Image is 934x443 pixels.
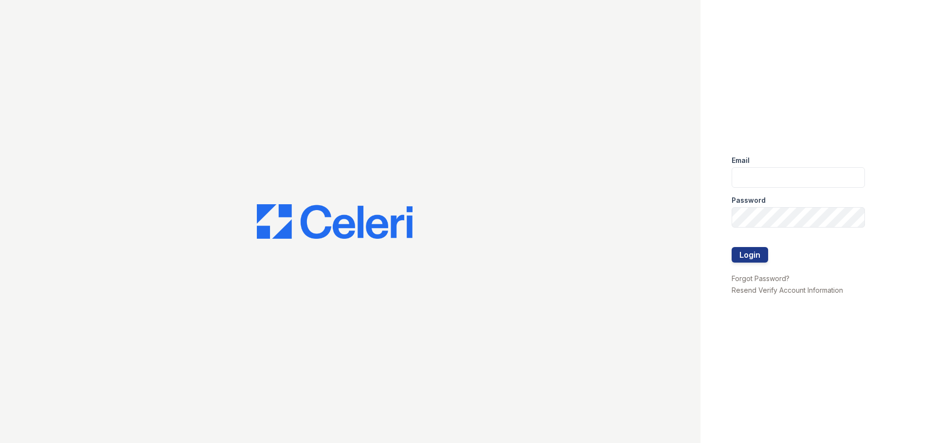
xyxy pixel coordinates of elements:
[732,286,843,294] a: Resend Verify Account Information
[732,247,768,263] button: Login
[732,195,766,205] label: Password
[732,156,750,165] label: Email
[732,274,790,283] a: Forgot Password?
[257,204,413,239] img: CE_Logo_Blue-a8612792a0a2168367f1c8372b55b34899dd931a85d93a1a3d3e32e68fde9ad4.png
